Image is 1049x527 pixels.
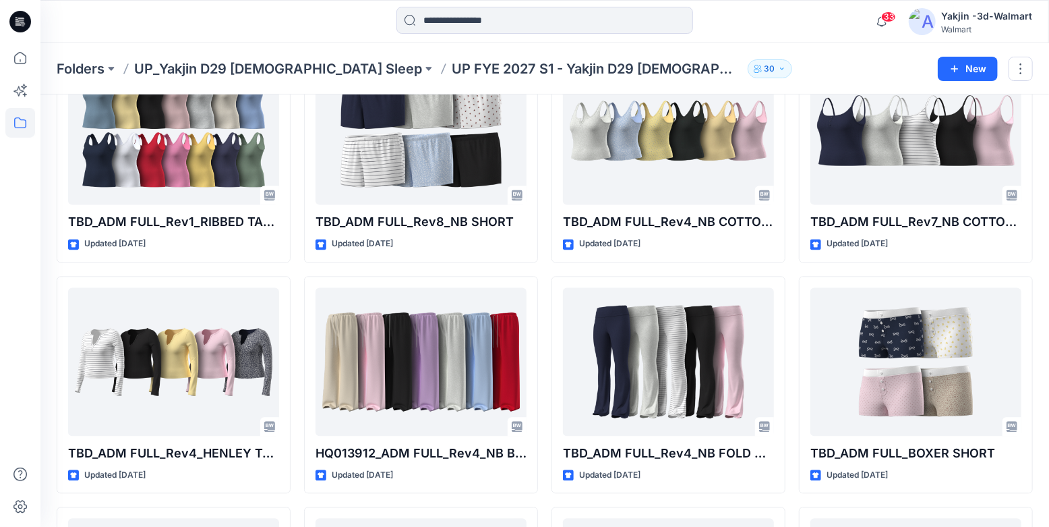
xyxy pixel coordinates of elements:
a: TBD_ADM FULL_BOXER SHORT [810,287,1021,436]
p: Updated [DATE] [332,237,393,251]
p: TBD_ADM FULL_Rev4_NB FOLD OVER PANT [563,444,774,463]
p: TBD_ADM FULL_BOXER SHORT [810,444,1021,463]
p: UP FYE 2027 S1 - Yakjin D29 [DEMOGRAPHIC_DATA] Sleepwear [452,59,742,78]
img: avatar [909,8,936,35]
p: HQ013912_ADM FULL_Rev4_NB BASIC SLEEPWEAR [316,444,527,463]
a: TBD_ADM FULL_Rev4_NB COTTON JERSEY BRAMI [563,56,774,204]
button: 30 [748,59,792,78]
a: TBD_ADM FULL_Rev4_HENLEY TOP [68,287,279,436]
a: HQ013912_ADM FULL_Rev4_NB BASIC SLEEPWEAR [316,287,527,436]
a: TBD_ADM FULL_Rev4_NB FOLD OVER PANT [563,287,774,436]
button: New [938,57,998,81]
a: TBD_ADM FULL_Rev7_NB COTTON JERSEY CAMI [810,56,1021,204]
p: TBD_ADM FULL_Rev8_NB SHORT [316,213,527,231]
p: Updated [DATE] [84,468,146,482]
p: Updated [DATE] [332,468,393,482]
div: Yakjin -3d-Walmart [941,8,1032,24]
div: Walmart [941,24,1032,34]
p: Updated [DATE] [579,237,640,251]
p: Updated [DATE] [84,237,146,251]
p: TBD_ADM FULL_Rev4_NB COTTON JERSEY BRAMI [563,213,774,231]
p: TBD_ADM FULL_Rev7_NB COTTON JERSEY CAMI [810,213,1021,231]
p: TBD_ADM FULL_Rev1_RIBBED TANK [68,213,279,231]
p: 30 [765,61,775,76]
p: Updated [DATE] [579,468,640,482]
span: 33 [881,11,896,22]
a: UP_Yakjin D29 [DEMOGRAPHIC_DATA] Sleep [134,59,422,78]
p: Updated [DATE] [827,237,888,251]
p: Updated [DATE] [827,468,888,482]
a: TBD_ADM FULL_Rev8_NB SHORT [316,56,527,204]
p: TBD_ADM FULL_Rev4_HENLEY TOP [68,444,279,463]
a: TBD_ADM FULL_Rev1_RIBBED TANK [68,56,279,204]
a: Folders [57,59,104,78]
